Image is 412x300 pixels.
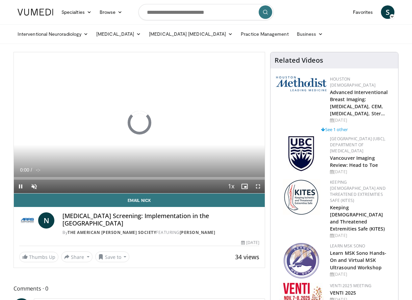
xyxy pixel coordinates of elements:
[330,204,385,232] a: Keeping [DEMOGRAPHIC_DATA] and Threatened Extremities Safe (KITES)
[18,9,53,16] img: VuMedi Logo
[330,243,365,249] a: Learn MSK Sono
[235,253,259,261] span: 34 views
[62,212,259,227] h4: [MEDICAL_DATA] Screening: Implementation in the [GEOGRAPHIC_DATA]
[349,5,377,19] a: Favorites
[14,284,265,293] span: Comments 0
[276,76,327,91] img: 5e4488cc-e109-4a4e-9fd9-73bb9237ee91.png.150x105_q85_autocrop_double_scale_upscale_version-0.2.png
[321,126,348,132] a: See 1 other
[284,243,319,278] img: 4ce8947a-107b-4209-aad2-fe49418c94a8.png.150x105_q85_autocrop_double_scale_upscale_version-0.2.png
[330,76,376,88] a: Houston [DEMOGRAPHIC_DATA]
[92,27,145,41] a: [MEDICAL_DATA]
[330,233,393,239] div: [DATE]
[57,5,96,19] a: Specialties
[180,230,215,235] a: [PERSON_NAME]
[330,89,388,117] a: Advanced Interventional Breast Imaging: [MEDICAL_DATA], CEM, [MEDICAL_DATA], Ster…
[241,240,259,246] div: [DATE]
[19,212,35,229] img: The American Roentgen Ray Society
[14,193,265,207] a: Email Nick
[224,180,238,193] button: Playback Rate
[61,251,93,262] button: Share
[237,27,292,41] a: Practice Management
[330,271,393,277] div: [DATE]
[19,252,58,262] a: Thumbs Up
[36,167,40,173] span: -:-
[330,179,386,203] a: Keeping [DEMOGRAPHIC_DATA] and Threatened Extremities Safe (KITES)
[330,136,385,154] a: [GEOGRAPHIC_DATA] (UBC), Department of [MEDICAL_DATA]
[288,136,314,171] img: f68dbba2-0942-4acf-ac0c-84c4726e85e4.png.150x105_q85_autocrop_double_scale_upscale_version-0.2.jpg
[330,117,393,123] div: [DATE]
[31,167,32,173] span: /
[95,251,130,262] button: Save to
[62,230,259,236] div: By FEATURING
[293,27,327,41] a: Business
[14,52,265,193] video-js: Video Player
[14,180,27,193] button: Pause
[283,179,320,215] img: bf26f766-c297-4107-aaff-b3718bba667b.png.150x105_q85_autocrop_double_scale_upscale_version-0.2.png
[275,56,323,64] h4: Related Videos
[330,250,386,270] a: Learn MSK Sono Hands-On and Virtual MSK Ultrasound Workshop
[20,167,29,173] span: 0:00
[330,169,393,175] div: [DATE]
[251,180,265,193] button: Fullscreen
[38,212,54,229] a: N
[14,27,92,41] a: Interventional Neuroradiology
[96,5,127,19] a: Browse
[138,4,274,20] input: Search topics, interventions
[238,180,251,193] button: Enable picture-in-picture mode
[381,5,394,19] a: S
[27,180,41,193] button: Unmute
[330,155,378,168] a: Vancouver Imaging Review: Head to Toe
[68,230,156,235] a: The American [PERSON_NAME] Society
[330,290,356,296] a: VENTI 2025
[330,283,371,289] a: VENTI 2025 Meeting
[14,177,265,180] div: Progress Bar
[145,27,237,41] a: [MEDICAL_DATA] [MEDICAL_DATA]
